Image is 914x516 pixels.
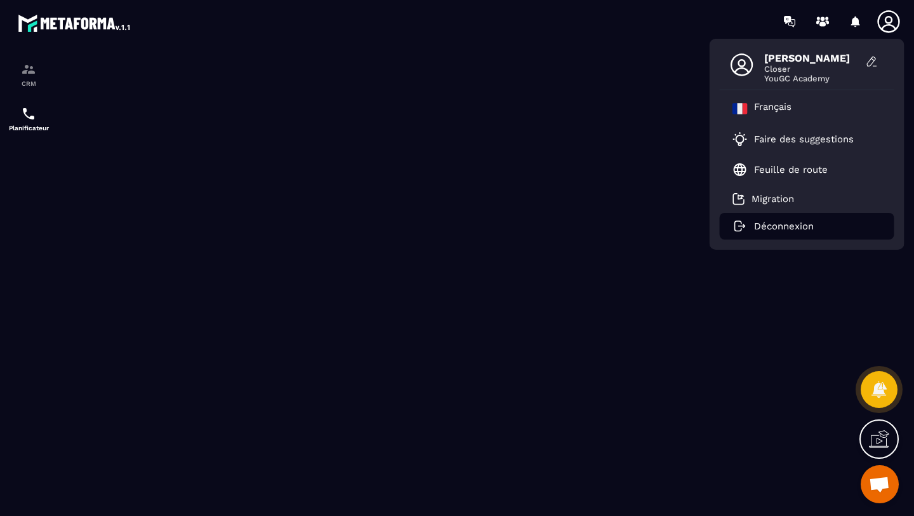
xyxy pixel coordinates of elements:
a: formationformationCRM [3,52,54,97]
a: Faire des suggestions [732,132,866,147]
span: [PERSON_NAME] [764,52,859,64]
p: Planificateur [3,125,54,132]
img: logo [18,11,132,34]
a: Feuille de route [732,162,828,177]
span: Closer [764,64,859,74]
img: formation [21,62,36,77]
p: Faire des suggestions [754,133,854,145]
p: Feuille de route [754,164,828,175]
a: schedulerschedulerPlanificateur [3,97,54,141]
p: Déconnexion [754,221,814,232]
div: Ouvrir le chat [861,465,899,503]
p: Migration [752,193,794,205]
span: YouGC Academy [764,74,859,83]
p: CRM [3,80,54,87]
img: scheduler [21,106,36,121]
a: Migration [732,193,794,205]
p: Français [754,101,791,116]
